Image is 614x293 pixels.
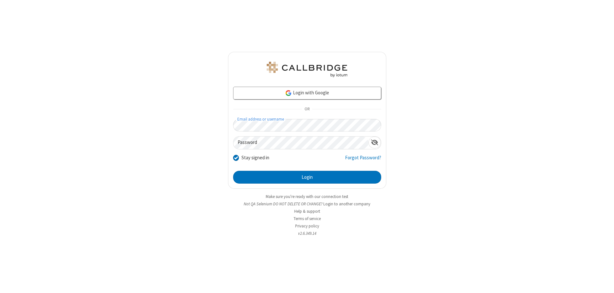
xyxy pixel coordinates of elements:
a: Make sure you're ready with our connection test [266,194,348,199]
li: Not QA Selenium DO NOT DELETE OR CHANGE? [228,201,386,207]
button: Login to another company [323,201,370,207]
span: OR [302,105,312,114]
a: Terms of service [294,216,321,221]
li: v2.6.349.14 [228,230,386,236]
img: QA Selenium DO NOT DELETE OR CHANGE [265,62,349,77]
input: Email address or username [233,119,381,131]
a: Help & support [294,209,320,214]
button: Login [233,171,381,184]
div: Show password [368,137,381,148]
a: Login with Google [233,87,381,99]
iframe: Chat [598,276,609,289]
label: Stay signed in [241,154,269,162]
a: Forgot Password? [345,154,381,166]
input: Password [233,137,368,149]
img: google-icon.png [285,90,292,97]
a: Privacy policy [295,223,319,229]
